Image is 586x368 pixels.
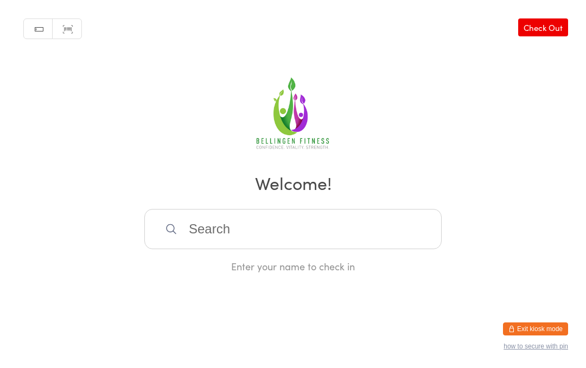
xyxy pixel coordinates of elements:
h2: Welcome! [11,170,575,195]
button: Exit kiosk mode [503,322,568,335]
img: Bellingen Fitness [250,74,336,155]
button: how to secure with pin [504,342,568,350]
input: Search [144,209,442,249]
a: Check Out [518,18,568,36]
div: Enter your name to check in [144,259,442,273]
